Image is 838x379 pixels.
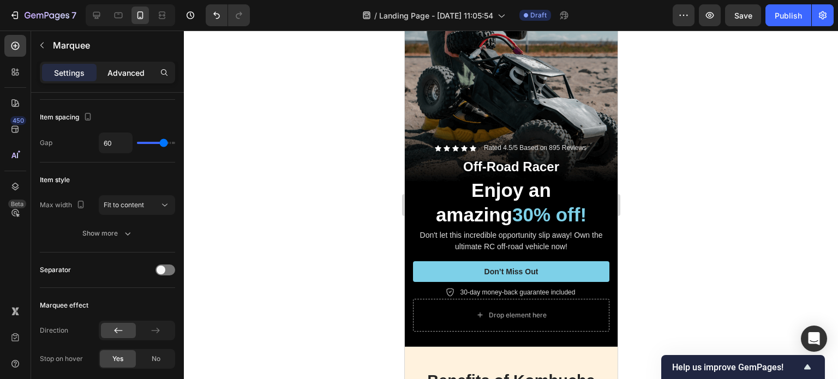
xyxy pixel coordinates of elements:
[10,116,26,125] div: 450
[54,67,85,79] p: Settings
[11,339,202,362] h2: Benefits of Kombucha
[405,31,618,379] iframe: Design area
[40,198,87,213] div: Max width
[104,201,144,209] span: Fit to content
[734,11,752,20] span: Save
[775,10,802,21] div: Publish
[765,4,811,26] button: Publish
[40,175,70,185] div: Item style
[4,4,81,26] button: 7
[71,9,76,22] p: 7
[40,265,71,275] div: Separator
[801,326,827,352] div: Open Intercom Messenger
[107,67,145,79] p: Advanced
[379,10,493,21] span: Landing Page - [DATE] 11:05:54
[112,354,123,364] span: Yes
[152,354,160,364] span: No
[40,138,52,148] div: Gap
[206,4,250,26] div: Undo/Redo
[99,195,175,215] button: Fit to content
[374,10,377,21] span: /
[40,300,88,310] div: Marquee effect
[40,224,175,243] button: Show more
[40,354,83,364] div: Stop on hover
[53,39,171,52] p: Marquee
[99,133,132,153] input: Auto
[672,362,801,372] span: Help us improve GemPages!
[725,4,761,26] button: Save
[672,360,814,374] button: Show survey - Help us improve GemPages!
[530,10,547,20] span: Draft
[40,326,68,335] div: Direction
[40,110,94,125] div: Item spacing
[8,200,26,208] div: Beta
[82,228,133,239] div: Show more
